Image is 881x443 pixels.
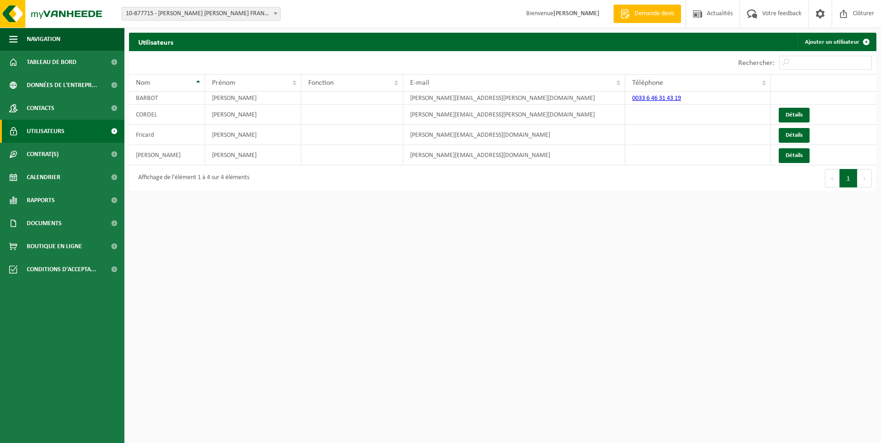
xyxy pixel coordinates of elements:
[27,74,97,97] span: Données de l'entrepr...
[632,9,676,18] span: Demande devis
[779,128,810,143] a: Détails
[403,105,625,125] td: [PERSON_NAME][EMAIL_ADDRESS][PERSON_NAME][DOMAIN_NAME]
[136,79,150,87] span: Nom
[27,120,65,143] span: Utilisateurs
[27,28,60,51] span: Navigation
[205,125,301,145] td: [PERSON_NAME]
[27,143,59,166] span: Contrat(s)
[212,79,235,87] span: Prénom
[129,105,205,125] td: CORDEL
[403,125,625,145] td: [PERSON_NAME][EMAIL_ADDRESS][DOMAIN_NAME]
[129,145,205,165] td: [PERSON_NAME]
[27,235,82,258] span: Boutique en ligne
[840,169,858,187] button: 1
[129,33,182,51] h2: Utilisateurs
[632,79,663,87] span: Téléphone
[129,125,205,145] td: Fricard
[858,169,872,187] button: Next
[27,212,62,235] span: Documents
[27,51,76,74] span: Tableau de bord
[553,10,599,17] strong: [PERSON_NAME]
[27,97,54,120] span: Contacts
[27,258,96,281] span: Conditions d'accepta...
[129,92,205,105] td: BARBOT
[410,79,429,87] span: E-mail
[779,148,810,163] a: Détails
[779,108,810,122] a: Détails
[205,105,301,125] td: [PERSON_NAME]
[613,5,681,23] a: Demande devis
[308,79,334,87] span: Fonction
[27,166,60,189] span: Calendrier
[205,145,301,165] td: [PERSON_NAME]
[738,59,775,67] label: Rechercher:
[27,189,55,212] span: Rapports
[403,92,625,105] td: [PERSON_NAME][EMAIL_ADDRESS][PERSON_NAME][DOMAIN_NAME]
[403,145,625,165] td: [PERSON_NAME][EMAIL_ADDRESS][DOMAIN_NAME]
[205,92,301,105] td: [PERSON_NAME]
[122,7,280,20] span: 10-877715 - ADLER PELZER FRANCE WEST - MORNAC
[798,33,875,51] a: Ajouter un utilisateur
[825,169,840,187] button: Previous
[122,7,281,21] span: 10-877715 - ADLER PELZER FRANCE WEST - MORNAC
[134,170,249,187] div: Affichage de l'élément 1 à 4 sur 4 éléments
[632,95,681,102] a: 0033 6 46 31 43 19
